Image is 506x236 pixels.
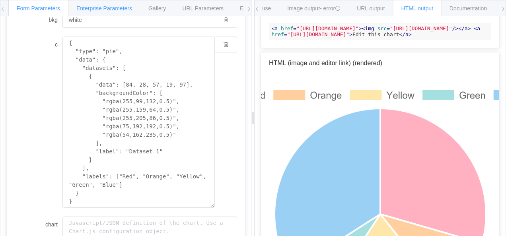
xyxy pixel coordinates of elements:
span: Form Parameters [17,5,60,12]
span: "[URL][DOMAIN_NAME]" [296,25,359,31]
code: Edit this chart [269,23,491,40]
span: "[URL][DOMAIN_NAME]" [390,25,452,31]
span: < = > [272,25,480,37]
span: a [465,25,468,31]
span: img [365,25,374,31]
span: - error [320,5,341,12]
span: < = /> [362,25,459,31]
span: 📘 How to use [235,5,271,12]
span: HTML (image and editor link) (rendered) [269,60,382,66]
label: bkg [15,12,62,28]
label: c [15,37,62,52]
input: Background of the chart canvas. Accepts rgb (rgb(255,255,120)), colors (red), and url-encoded hex... [62,12,215,28]
span: href [281,25,293,31]
span: HTML output [401,5,433,12]
span: a [477,25,480,31]
span: Documentation [450,5,487,12]
span: Environments [240,5,274,12]
span: URL Parameters [182,5,224,12]
span: href [272,31,284,37]
span: a [274,25,278,31]
label: chart [15,217,62,232]
span: src [378,25,387,31]
span: </ > [399,31,411,37]
span: Image output [287,5,341,12]
span: Enterprise Parameters [76,5,132,12]
span: </ > [458,25,471,31]
span: URL output [357,5,385,12]
span: a [405,31,409,37]
span: < = > [272,25,362,31]
span: "[URL][DOMAIN_NAME]" [287,31,350,37]
span: Gallery [148,5,166,12]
